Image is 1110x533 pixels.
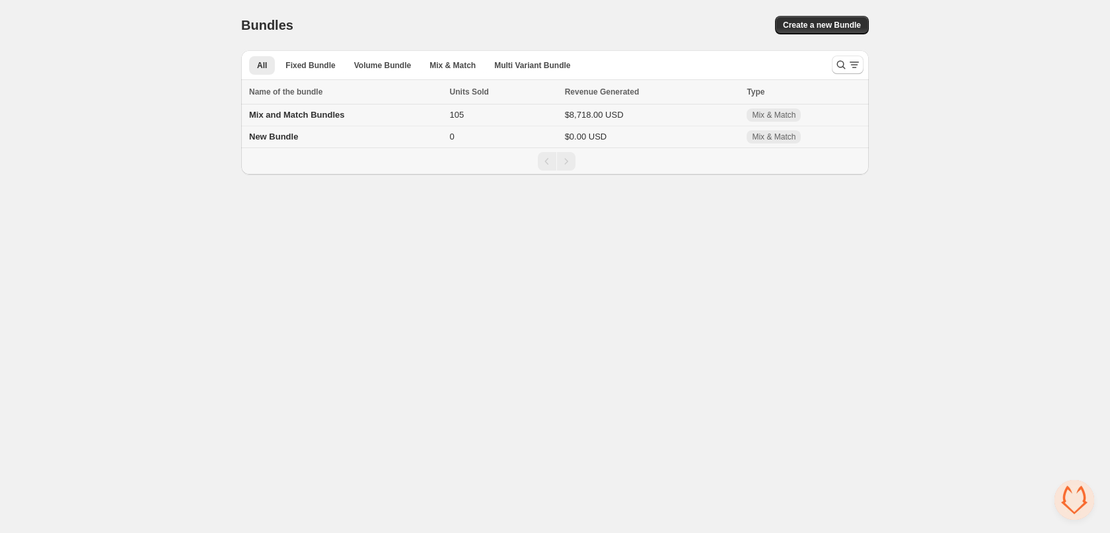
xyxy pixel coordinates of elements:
[354,60,411,71] span: Volume Bundle
[775,16,869,34] button: Create a new Bundle
[450,85,502,99] button: Units Sold
[241,147,869,175] nav: Pagination
[429,60,476,71] span: Mix & Match
[494,60,570,71] span: Multi Variant Bundle
[783,20,861,30] span: Create a new Bundle
[249,110,344,120] span: Mix and Match Bundles
[565,132,607,142] span: $0.00 USD
[249,85,442,99] div: Name of the bundle
[285,60,335,71] span: Fixed Bundle
[450,85,489,99] span: Units Sold
[249,132,298,142] span: New Bundle
[450,110,464,120] span: 105
[565,110,624,120] span: $8,718.00 USD
[565,85,653,99] button: Revenue Generated
[752,110,795,120] span: Mix & Match
[1054,480,1094,520] div: Open chat
[241,17,293,33] h1: Bundles
[450,132,455,142] span: 0
[752,132,795,142] span: Mix & Match
[257,60,267,71] span: All
[832,56,864,74] button: Search and filter results
[747,85,861,99] div: Type
[565,85,640,99] span: Revenue Generated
